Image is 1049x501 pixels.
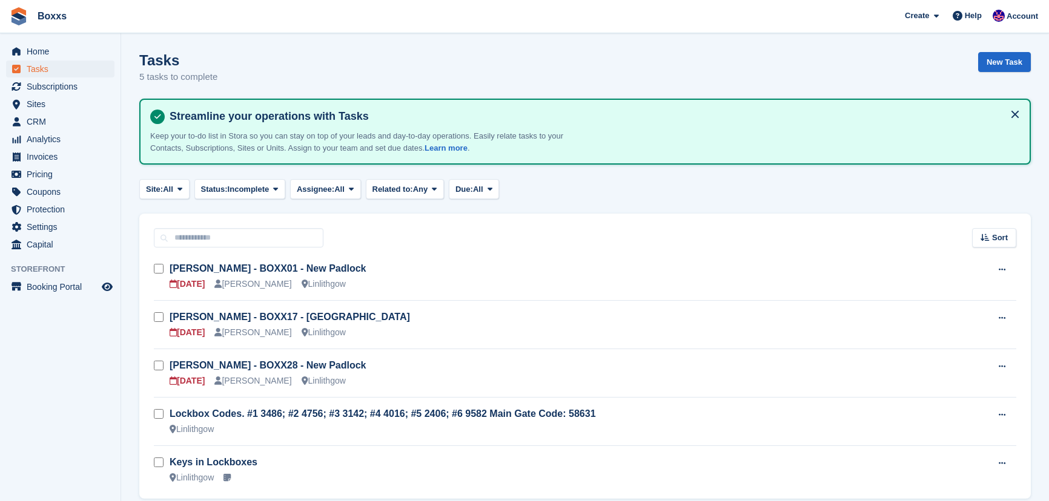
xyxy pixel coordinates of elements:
div: Linlithgow [302,326,346,339]
button: Status: Incomplete [194,179,285,199]
a: menu [6,166,114,183]
h1: Tasks [139,52,217,68]
img: Jamie Malcolm [993,10,1005,22]
a: menu [6,183,114,200]
a: Learn more [425,143,468,152]
a: Lockbox Codes. #1 3486; #2 4756; #3 3142; #4 4016; #5 2406; #6 9582 Main Gate Code: 58631 [170,408,596,419]
div: [DATE] [170,278,205,290]
span: Any [413,183,428,195]
div: [DATE] [170,375,205,387]
button: Related to: Any [366,179,444,199]
span: Settings [27,218,99,235]
span: Help [965,10,982,22]
a: menu [6,78,114,95]
div: [DATE] [170,326,205,339]
a: menu [6,43,114,60]
p: 5 tasks to complete [139,70,217,84]
span: Coupons [27,183,99,200]
span: Site: [146,183,163,195]
span: Assignee: [297,183,334,195]
span: Tasks [27,61,99,77]
a: menu [6,131,114,148]
a: menu [6,236,114,253]
span: Pricing [27,166,99,183]
span: Home [27,43,99,60]
a: New Task [978,52,1031,72]
p: Keep your to-do list in Stora so you can stay on top of your leads and day-to-day operations. Eas... [150,130,574,154]
img: stora-icon-8386f47178a22dfd0bd8f6a31ec36ba5ce8667c1dd55bd0f319d3a0aa187defe.svg [10,7,28,25]
span: CRM [27,113,99,130]
button: Site: All [139,179,190,199]
span: All [473,183,483,195]
span: Sort [992,232,1008,244]
button: Due: All [449,179,499,199]
a: menu [6,96,114,113]
span: All [334,183,345,195]
a: [PERSON_NAME] - BOXX17 - [GEOGRAPHIC_DATA] [170,312,410,322]
span: Account [1007,10,1038,22]
a: menu [6,218,114,235]
span: Protection [27,201,99,218]
span: Analytics [27,131,99,148]
a: Boxxs [33,6,71,26]
span: Sites [27,96,99,113]
a: menu [6,148,114,165]
div: Linlithgow [170,471,214,484]
a: menu [6,61,114,77]
span: Status: [201,183,228,195]
a: menu [6,278,114,295]
a: [PERSON_NAME] - BOXX01 - New Padlock [170,263,366,273]
a: Preview store [100,280,114,294]
span: Storefront [11,263,121,275]
span: Capital [27,236,99,253]
span: Due: [455,183,473,195]
div: [PERSON_NAME] [214,375,291,387]
div: Linlithgow [302,375,346,387]
a: Keys in Lockboxes [170,457,257,467]
h4: Streamline your operations with Tasks [165,110,1020,123]
div: [PERSON_NAME] [214,326,291,339]
a: [PERSON_NAME] - BOXX28 - New Padlock [170,360,366,370]
a: menu [6,201,114,218]
span: Booking Portal [27,278,99,295]
span: All [163,183,173,195]
span: Create [905,10,929,22]
a: menu [6,113,114,130]
span: Incomplete [228,183,270,195]
div: Linlithgow [170,423,214,436]
div: Linlithgow [302,278,346,290]
button: Assignee: All [290,179,361,199]
span: Related to: [372,183,413,195]
span: Invoices [27,148,99,165]
span: Subscriptions [27,78,99,95]
div: [PERSON_NAME] [214,278,291,290]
